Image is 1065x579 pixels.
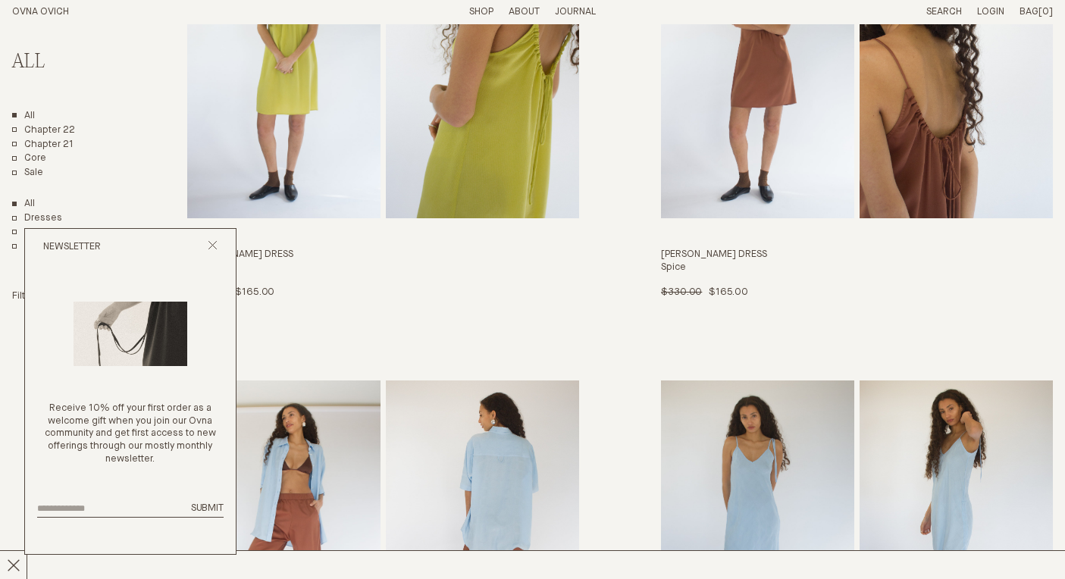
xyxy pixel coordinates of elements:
[37,402,224,466] p: Receive 10% off your first order as a welcome gift when you join our Ovna community and get first...
[661,261,1053,274] h4: Spice
[661,249,1053,261] h3: [PERSON_NAME] Dress
[1038,7,1053,17] span: [0]
[926,7,962,17] a: Search
[977,7,1004,17] a: Login
[469,7,493,17] a: Shop
[661,287,702,297] span: $330.00
[12,227,46,239] a: Tops
[709,287,748,297] span: $165.00
[509,6,540,19] summary: About
[12,212,62,225] a: Dresses
[12,52,132,74] h2: All
[12,124,75,137] a: Chapter 22
[12,110,35,123] a: All
[12,152,46,165] a: Core
[12,139,74,152] a: Chapter 21
[43,241,101,254] h2: Newsletter
[1020,7,1038,17] span: Bag
[235,287,274,297] span: $165.00
[208,240,218,255] button: Close popup
[12,7,69,17] a: Home
[191,503,224,513] span: Submit
[187,249,579,261] h3: [PERSON_NAME] Dress
[187,261,579,274] h4: Jackfruit
[12,198,35,211] a: Show All
[12,241,62,254] a: Bottoms
[12,167,43,180] a: Sale
[191,502,224,515] button: Submit
[12,290,45,303] summary: Filter
[555,7,596,17] a: Journal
